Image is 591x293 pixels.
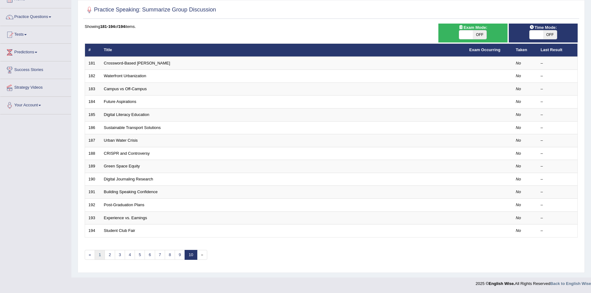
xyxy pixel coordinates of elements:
[85,186,101,199] td: 191
[438,24,507,42] div: Show exams occurring in exams
[125,250,135,260] a: 4
[104,73,146,78] a: Waterfront Urbanization
[516,177,521,181] em: No
[165,250,175,260] a: 8
[104,87,147,91] a: Campus vs Off-Campus
[516,61,521,65] em: No
[115,250,125,260] a: 3
[85,224,101,238] td: 194
[135,250,145,260] a: 5
[85,82,101,95] td: 183
[85,250,95,260] a: «
[541,163,574,169] div: –
[85,24,578,29] div: Showing of items.
[85,147,101,160] td: 188
[104,125,161,130] a: Sustainable Transport Solutions
[473,30,486,39] span: OFF
[105,250,115,260] a: 2
[0,97,71,112] a: Your Account
[104,138,138,143] a: Urban Water Crisis
[101,44,466,57] th: Title
[541,99,574,105] div: –
[185,250,197,260] a: 10
[104,202,145,207] a: Post-Graduation Plans
[104,112,150,117] a: Digital Literacy Education
[0,61,71,77] a: Success Stories
[516,228,521,233] em: No
[489,281,515,286] strong: English Wise.
[541,73,574,79] div: –
[85,70,101,83] td: 182
[0,44,71,59] a: Predictions
[104,61,170,65] a: Crossword-Based [PERSON_NAME]
[85,173,101,186] td: 190
[85,44,101,57] th: #
[85,57,101,70] td: 181
[95,250,105,260] a: 1
[118,24,125,29] b: 194
[456,24,490,31] span: Exam Mode:
[541,125,574,131] div: –
[541,60,574,66] div: –
[541,215,574,221] div: –
[145,250,155,260] a: 6
[100,24,115,29] b: 181-194
[527,24,559,31] span: Time Mode:
[197,250,207,260] span: »
[476,277,591,286] div: 2025 © All Rights Reserved
[541,202,574,208] div: –
[516,151,521,156] em: No
[104,189,158,194] a: Building Speaking Confidence
[104,177,153,181] a: Digital Journaling Research
[541,228,574,234] div: –
[516,99,521,104] em: No
[541,86,574,92] div: –
[104,151,150,156] a: CRISPR and Controversy
[541,189,574,195] div: –
[541,138,574,144] div: –
[85,109,101,122] td: 185
[0,8,71,24] a: Practice Questions
[516,138,521,143] em: No
[543,30,557,39] span: OFF
[516,87,521,91] em: No
[541,112,574,118] div: –
[550,281,591,286] a: Back to English Wise
[85,5,216,15] h2: Practice Speaking: Summarize Group Discussion
[104,164,140,168] a: Green Space Equity
[0,26,71,42] a: Tests
[469,47,500,52] a: Exam Occurring
[85,160,101,173] td: 189
[85,95,101,109] td: 184
[85,198,101,211] td: 192
[516,112,521,117] em: No
[175,250,185,260] a: 9
[85,211,101,224] td: 193
[516,215,521,220] em: No
[541,176,574,182] div: –
[516,189,521,194] em: No
[104,228,135,233] a: Student Club Fair
[541,151,574,157] div: –
[104,215,147,220] a: Experience vs. Eamings
[85,121,101,134] td: 186
[155,250,165,260] a: 7
[516,73,521,78] em: No
[513,44,537,57] th: Taken
[0,79,71,95] a: Strategy Videos
[85,134,101,147] td: 187
[516,202,521,207] em: No
[516,164,521,168] em: No
[516,125,521,130] em: No
[104,99,137,104] a: Future Aspirations
[537,44,578,57] th: Last Result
